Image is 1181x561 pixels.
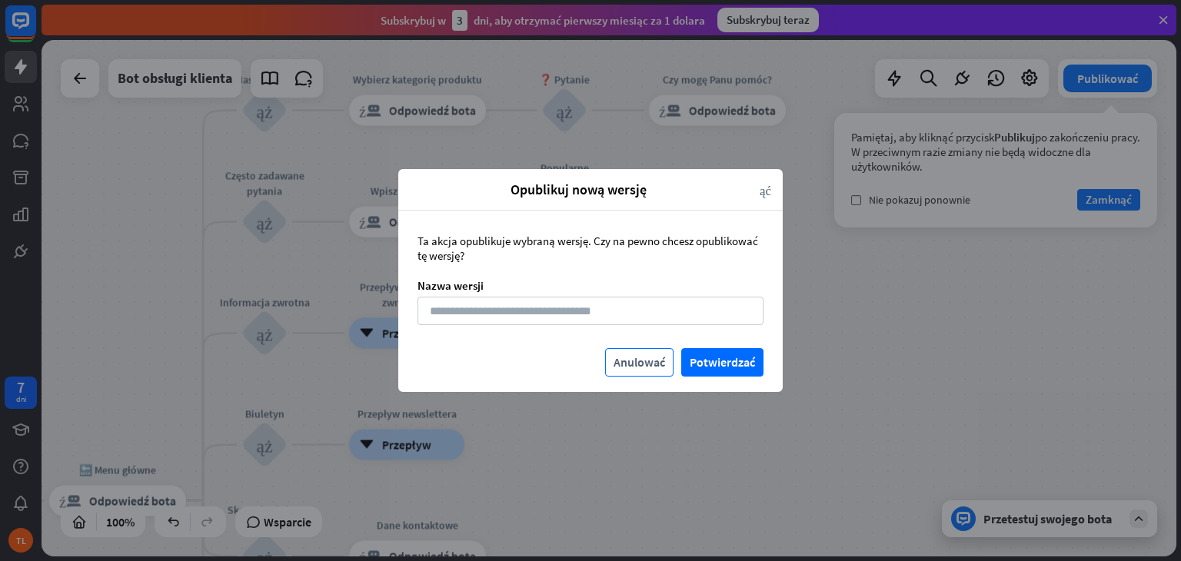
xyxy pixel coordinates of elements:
[418,278,484,293] font: Nazwa wersji
[12,6,58,52] button: Otwórz widżet czatu LiveChat
[418,234,758,263] font: Ta akcja opublikuje wybraną wersję. Czy na pewno chcesz opublikować tę wersję?
[614,354,665,370] font: Anulować
[605,348,674,377] button: Anulować
[690,354,755,370] font: Potwierdzać
[760,183,771,196] font: zamknąć
[511,181,647,198] font: Opublikuj nową wersję
[681,348,763,377] button: Potwierdzać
